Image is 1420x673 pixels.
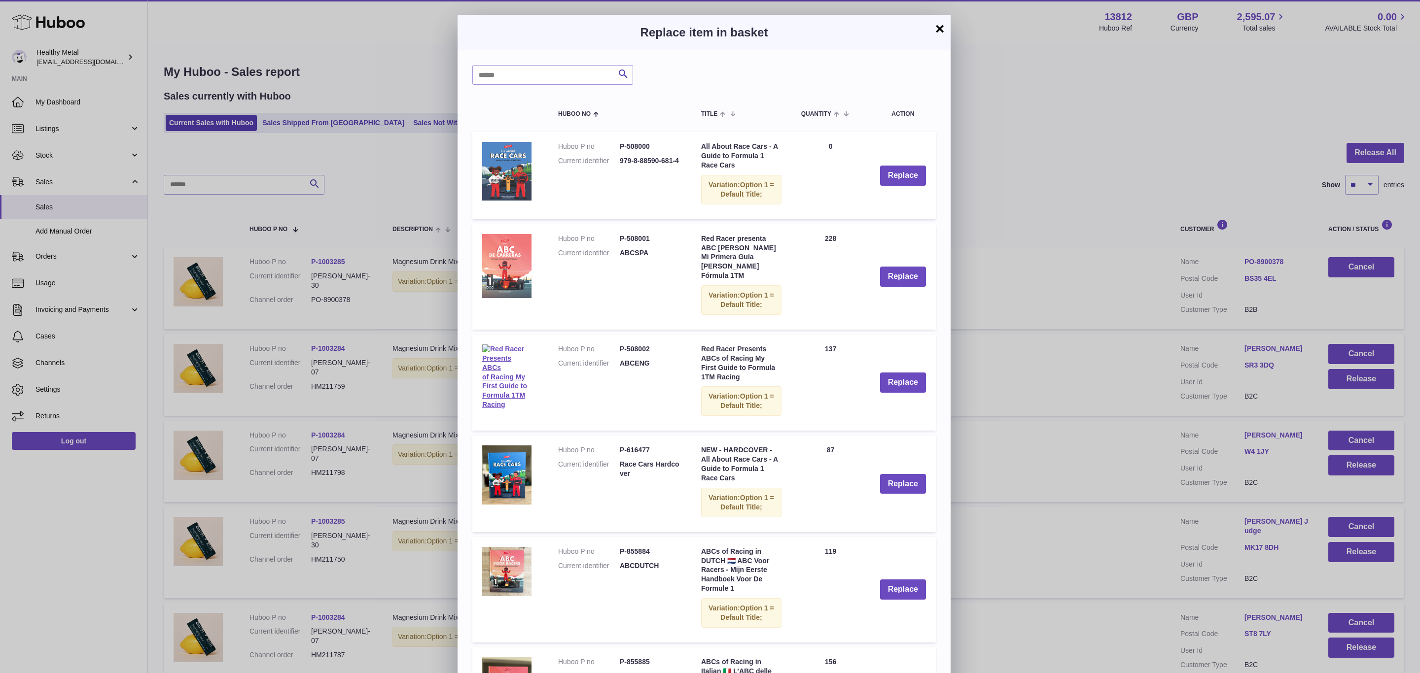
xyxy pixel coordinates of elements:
[620,445,681,455] dd: P-616477
[720,604,774,621] span: Option 1 = Default Title;
[801,111,831,117] span: Quantity
[791,224,870,330] td: 228
[880,166,926,186] button: Replace
[791,537,870,642] td: 119
[701,598,781,628] div: Variation:
[482,234,532,298] img: Red Racer presenta ABC de Carreras Mi Primera Guía de Carreras Fórmula 1TM
[558,111,591,117] span: Huboo no
[720,181,774,198] span: Option 1 = Default Title;
[701,111,717,117] span: Title
[558,344,620,354] dt: Huboo P no
[880,474,926,494] button: Replace
[870,100,936,127] th: Action
[558,561,620,571] dt: Current identifier
[701,488,781,517] div: Variation:
[558,156,620,166] dt: Current identifier
[620,234,681,243] dd: P-508001
[558,657,620,667] dt: Huboo P no
[934,23,946,34] button: ×
[620,561,681,571] dd: ABCDUTCH
[482,445,532,505] img: NEW - HARDCOVER - All About Race Cars - A Guide to Formula 1 Race Cars
[558,547,620,556] dt: Huboo P no
[691,132,791,219] td: All About Race Cars - A Guide to Formula 1 Race Cars
[558,445,620,455] dt: Huboo P no
[620,460,681,478] dd: Race Cars Hardcover
[880,267,926,287] button: Replace
[482,344,532,409] img: Red Racer Presents ABCs of Racing My First Guide to Formula 1TM Racing
[558,460,620,478] dt: Current identifier
[620,248,681,258] dd: ABCSPA
[880,372,926,393] button: Replace
[620,547,681,556] dd: P-855884
[720,291,774,308] span: Option 1 = Default Title;
[620,156,681,166] dd: 979-8-88590-681-4
[482,142,532,201] img: All About Race Cars - A Guide to Formula 1 Race Cars
[558,142,620,151] dt: Huboo P no
[482,547,532,596] img: ABCs of Racing in DUTCH 🇳🇱 ABC Voor Racers - Mijn Eerste Handboek Voor De Formule 1
[691,537,791,642] td: ABCs of Racing in DUTCH 🇳🇱 ABC Voor Racers - Mijn Eerste Handboek Voor De Formule 1
[701,386,781,416] div: Variation:
[620,344,681,354] dd: P-508002
[691,335,791,431] td: Red Racer Presents ABCs of Racing My First Guide to Formula 1TM Racing
[558,359,620,368] dt: Current identifier
[791,436,870,532] td: 87
[701,175,781,204] div: Variation:
[701,285,781,315] div: Variation:
[620,142,681,151] dd: P-508000
[691,436,791,532] td: NEW - HARDCOVER - All About Race Cars - A Guide to Formula 1 Race Cars
[791,132,870,219] td: 0
[720,494,774,511] span: Option 1 = Default Title;
[620,657,681,667] dd: P-855885
[791,335,870,431] td: 137
[558,234,620,243] dt: Huboo P no
[620,359,681,368] dd: ABCENG
[472,25,936,40] h3: Replace item in basket
[691,224,791,330] td: Red Racer presenta ABC [PERSON_NAME] Mi Primera Guía [PERSON_NAME] Fórmula 1TM
[558,248,620,258] dt: Current identifier
[880,579,926,600] button: Replace
[720,392,774,409] span: Option 1 = Default Title;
